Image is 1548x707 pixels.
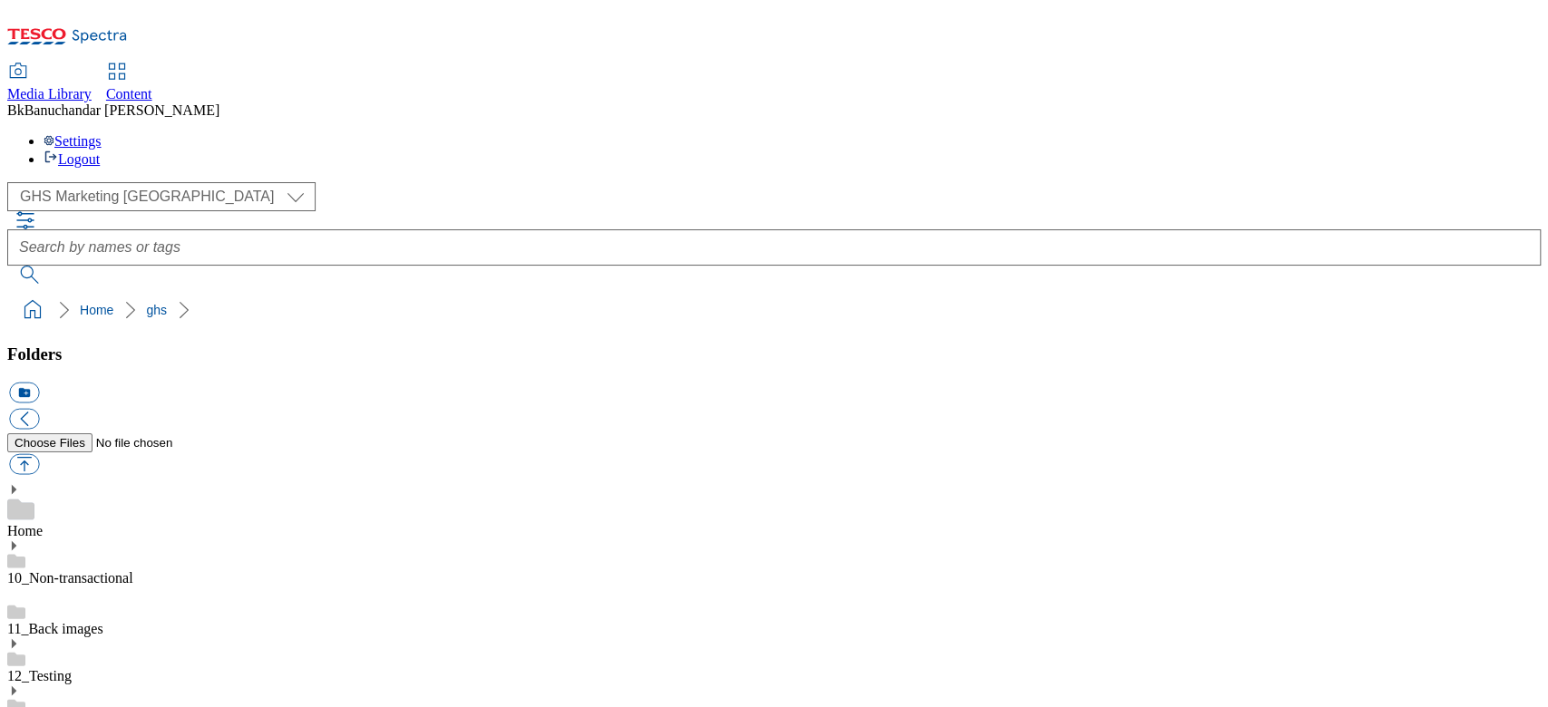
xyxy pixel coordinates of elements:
[106,86,152,102] span: Content
[106,64,152,102] a: Content
[7,293,1541,327] nav: breadcrumb
[7,621,103,636] a: 11_Back images
[7,102,24,118] span: Bk
[44,133,102,149] a: Settings
[80,303,113,317] a: Home
[7,570,133,586] a: 10_Non-transactional
[146,303,167,317] a: ghs
[44,151,100,167] a: Logout
[7,64,92,102] a: Media Library
[24,102,220,118] span: Banuchandar [PERSON_NAME]
[7,86,92,102] span: Media Library
[7,523,43,538] a: Home
[18,295,47,324] a: home
[7,668,72,683] a: 12_Testing
[7,229,1541,266] input: Search by names or tags
[7,344,1541,364] h3: Folders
